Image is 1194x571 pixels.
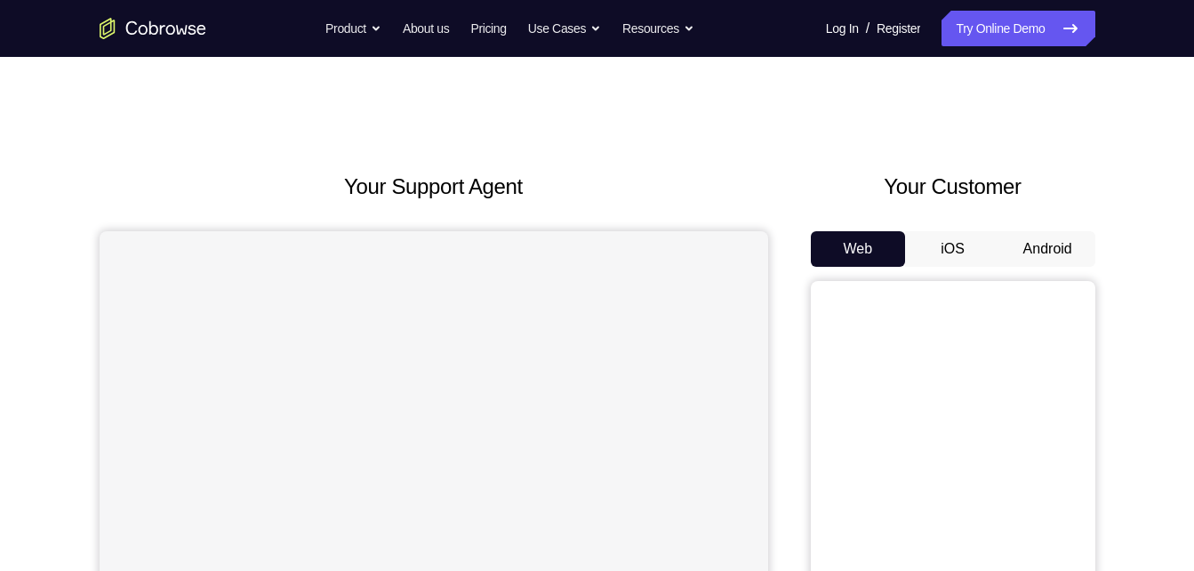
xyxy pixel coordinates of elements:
[942,11,1094,46] a: Try Online Demo
[866,18,869,39] span: /
[1000,231,1095,267] button: Android
[811,231,906,267] button: Web
[100,171,768,203] h2: Your Support Agent
[877,11,920,46] a: Register
[528,11,601,46] button: Use Cases
[325,11,381,46] button: Product
[403,11,449,46] a: About us
[905,231,1000,267] button: iOS
[470,11,506,46] a: Pricing
[826,11,859,46] a: Log In
[100,18,206,39] a: Go to the home page
[811,171,1095,203] h2: Your Customer
[622,11,694,46] button: Resources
